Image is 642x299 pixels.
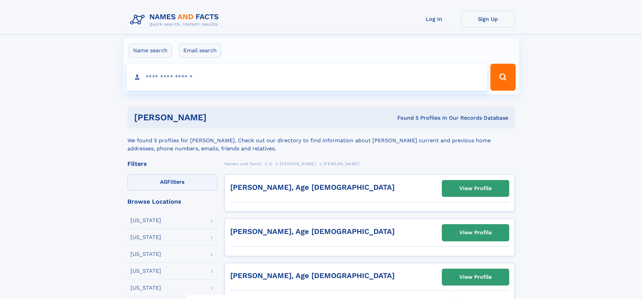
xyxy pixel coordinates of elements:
a: [PERSON_NAME] [280,159,316,168]
div: Found 5 Profiles In Our Records Database [302,114,508,122]
span: All [160,179,167,185]
div: We found 5 profiles for [PERSON_NAME]. Check out our directory to find information about [PERSON_... [127,128,515,153]
div: [US_STATE] [130,268,161,274]
label: Filters [127,174,218,190]
div: View Profile [459,269,492,285]
a: View Profile [442,180,509,197]
div: Filters [127,161,218,167]
span: O [269,161,272,166]
label: Email search [179,43,221,58]
h1: [PERSON_NAME] [134,113,302,122]
a: Names and Facts [224,159,262,168]
a: Log In [407,11,461,27]
div: View Profile [459,181,492,196]
a: Sign Up [461,11,515,27]
a: [PERSON_NAME], Age [DEMOGRAPHIC_DATA] [230,227,395,236]
input: search input [127,64,488,91]
img: Logo Names and Facts [127,11,224,29]
div: [US_STATE] [130,235,161,240]
span: [PERSON_NAME] [280,161,316,166]
a: [PERSON_NAME], Age [DEMOGRAPHIC_DATA] [230,183,395,191]
a: O [269,159,272,168]
label: Name search [129,43,172,58]
div: [US_STATE] [130,285,161,291]
span: [PERSON_NAME] [324,161,360,166]
a: View Profile [442,269,509,285]
a: [PERSON_NAME], Age [DEMOGRAPHIC_DATA] [230,271,395,280]
div: Browse Locations [127,199,218,205]
a: View Profile [442,225,509,241]
div: View Profile [459,225,492,240]
button: Search Button [490,64,515,91]
div: [US_STATE] [130,251,161,257]
div: [US_STATE] [130,218,161,223]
